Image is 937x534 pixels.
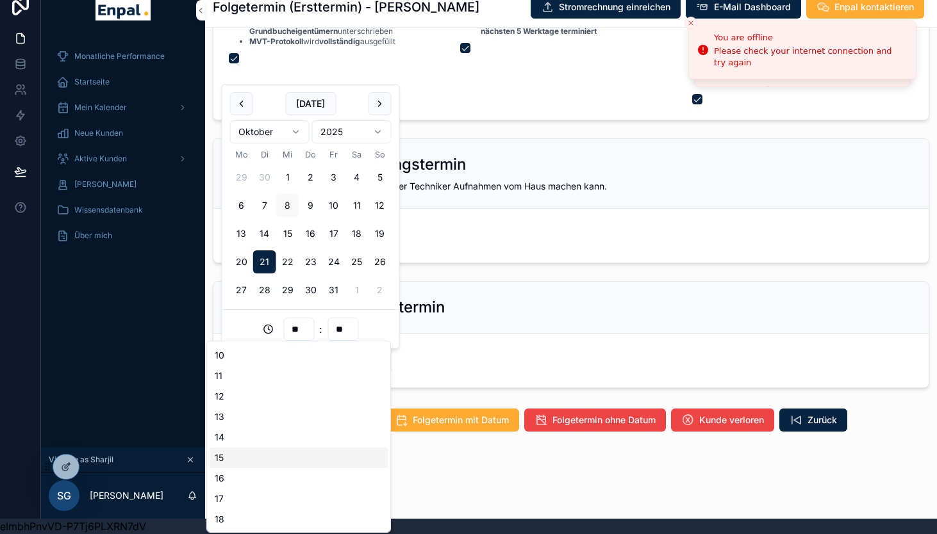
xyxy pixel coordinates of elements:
a: Mein Kalender [49,96,197,119]
span: [PERSON_NAME] [74,179,137,190]
span: SG [57,488,71,503]
div: 10 [210,345,388,366]
th: Sonntag [369,149,392,161]
button: Samstag, 1. November 2025 [345,279,369,302]
div: 14 [210,427,388,448]
button: Montag, 27. Oktober 2025 [230,279,253,302]
span: Zurück [808,414,837,426]
span: Wissensdatenbank [74,205,143,215]
a: Aktive Kunden [49,147,197,170]
button: Samstag, 18. Oktober 2025 [345,222,369,245]
button: Montag, 29. September 2025 [230,166,253,189]
button: Freitag, 24. Oktober 2025 [322,250,345,273]
strong: MVT-Protokoll [249,36,303,46]
span: Mein Kalender [74,102,127,113]
button: Donnerstag, 16. Oktober 2025 [299,222,322,245]
span: Bitte trage hier das Datum ein, an dem der Techniker Aufnahmen vom Haus machen kann. [229,181,607,191]
button: Freitag, 3. Oktober 2025 [322,166,345,189]
button: Kunde verloren [671,409,774,432]
span: Monatliche Performance [74,51,165,61]
a: Monatliche Performance [49,45,197,68]
a: Wissensdatenbank [49,198,197,222]
button: Close toast [684,17,697,29]
button: Sonntag, 26. Oktober 2025 [369,250,392,273]
button: Dienstag, 28. Oktober 2025 [253,279,276,302]
button: [DATE] [285,92,336,115]
div: 16 [210,468,388,489]
button: Freitag, 17. Oktober 2025 [322,222,345,245]
table: Oktober 2025 [230,149,392,302]
button: Donnerstag, 30. Oktober 2025 [299,279,322,302]
button: Sonntag, 5. Oktober 2025 [369,166,392,189]
button: Montag, 13. Oktober 2025 [230,222,253,245]
div: 15 [210,448,388,468]
th: Samstag [345,149,369,161]
span: E-Mail Dashboard [714,1,791,13]
button: Sonntag, 2. November 2025 [369,279,392,302]
button: Today, Mittwoch, 8. Oktober 2025 [276,194,299,217]
span: Aktive Kunden [74,154,127,164]
span: Folgetermin ohne Datum [552,414,656,426]
span: Kunde verloren [699,414,764,426]
th: Mittwoch [276,149,299,161]
button: Donnerstag, 23. Oktober 2025 [299,250,322,273]
a: Über mich [49,224,197,247]
a: [PERSON_NAME] [49,173,197,196]
div: Suggestions [206,341,391,533]
button: Freitag, 10. Oktober 2025 [322,194,345,217]
span: Enpal kontaktieren [834,1,914,13]
span: Über mich [74,231,112,241]
button: Montag, 6. Oktober 2025 [230,194,253,217]
button: Montag, 20. Oktober 2025 [230,250,253,273]
div: 18 [210,509,388,530]
th: Donnerstag [299,149,322,161]
button: Mittwoch, 1. Oktober 2025 [276,166,299,189]
button: Samstag, 4. Oktober 2025 [345,166,369,189]
div: 13 [210,407,388,427]
strong: vollständig [319,36,360,46]
th: Montag [230,149,253,161]
div: You are offline [714,31,906,44]
button: Dienstag, 30. September 2025 [253,166,276,189]
button: Mittwoch, 22. Oktober 2025 [276,250,299,273]
button: Zurück [779,409,847,432]
button: Dienstag, 14. Oktober 2025 [253,222,276,245]
div: 11 [210,366,388,386]
button: Dienstag, 7. Oktober 2025 [253,194,276,217]
button: Dienstag, 21. Oktober 2025, selected [253,250,276,273]
span: Viewing as Sharjil [49,455,113,465]
span: Startseite [74,77,110,87]
div: : [230,318,392,341]
button: Folgetermin ohne Datum [524,409,666,432]
button: Sonntag, 19. Oktober 2025 [369,222,392,245]
span: Stromrechnung einreichen [559,1,670,13]
span: Folgetermin mit Datum [413,414,509,426]
button: Samstag, 11. Oktober 2025 [345,194,369,217]
div: 12 [210,386,388,407]
th: Freitag [322,149,345,161]
button: Mittwoch, 29. Oktober 2025 [276,279,299,302]
div: 17 [210,489,388,509]
button: Donnerstag, 9. Oktober 2025 [299,194,322,217]
div: Please check your internet connection and try again [714,45,906,69]
button: Samstag, 25. Oktober 2025 [345,250,369,273]
th: Dienstag [253,149,276,161]
div: scrollable content [41,36,205,264]
p: [PERSON_NAME] [90,489,163,502]
li: wird ausgefüllt [249,36,450,47]
a: Neue Kunden [49,122,197,145]
span: Neue Kunden [74,128,123,138]
button: Mittwoch, 15. Oktober 2025 [276,222,299,245]
a: Startseite [49,70,197,93]
button: Folgetermin mit Datum [385,409,519,432]
button: Freitag, 31. Oktober 2025 [322,279,345,302]
button: Donnerstag, 2. Oktober 2025 [299,166,322,189]
button: Sonntag, 12. Oktober 2025 [369,194,392,217]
